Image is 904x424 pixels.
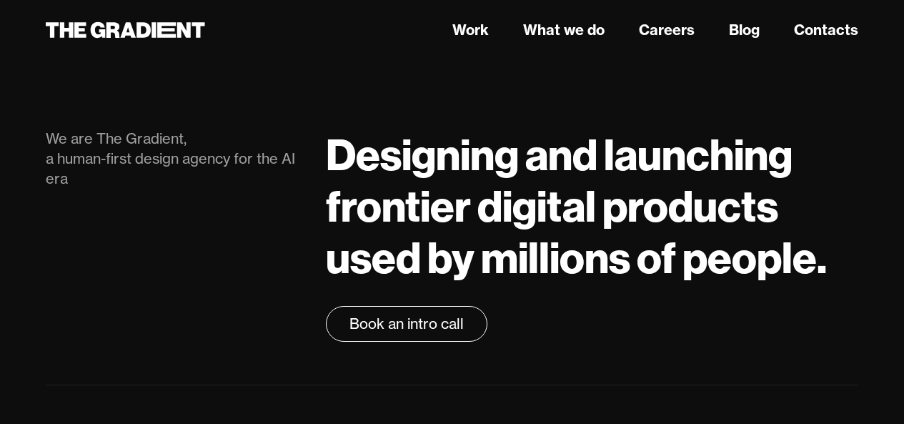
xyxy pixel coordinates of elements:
[523,19,605,41] a: What we do
[794,19,858,41] a: Contacts
[452,19,489,41] a: Work
[326,306,487,342] a: Book an intro call
[639,19,695,41] a: Careers
[46,129,297,189] div: We are The Gradient, a human-first design agency for the AI era
[729,19,760,41] a: Blog
[326,129,858,283] h1: Designing and launching frontier digital products used by millions of people.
